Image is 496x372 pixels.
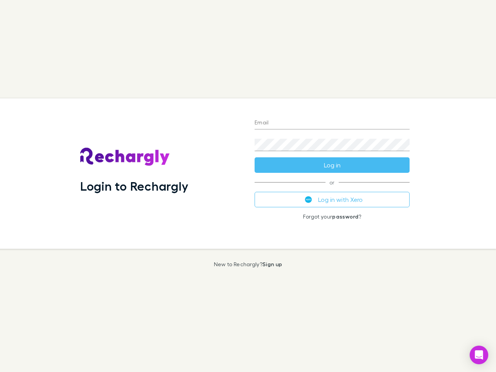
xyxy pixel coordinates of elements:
img: Xero's logo [305,196,312,203]
a: Sign up [262,261,282,267]
span: or [255,182,410,183]
img: Rechargly's Logo [80,148,170,166]
a: password [332,213,358,220]
p: New to Rechargly? [214,261,282,267]
button: Log in [255,157,410,173]
p: Forgot your ? [255,214,410,220]
button: Log in with Xero [255,192,410,207]
h1: Login to Rechargly [80,179,188,193]
div: Open Intercom Messenger [470,346,488,364]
